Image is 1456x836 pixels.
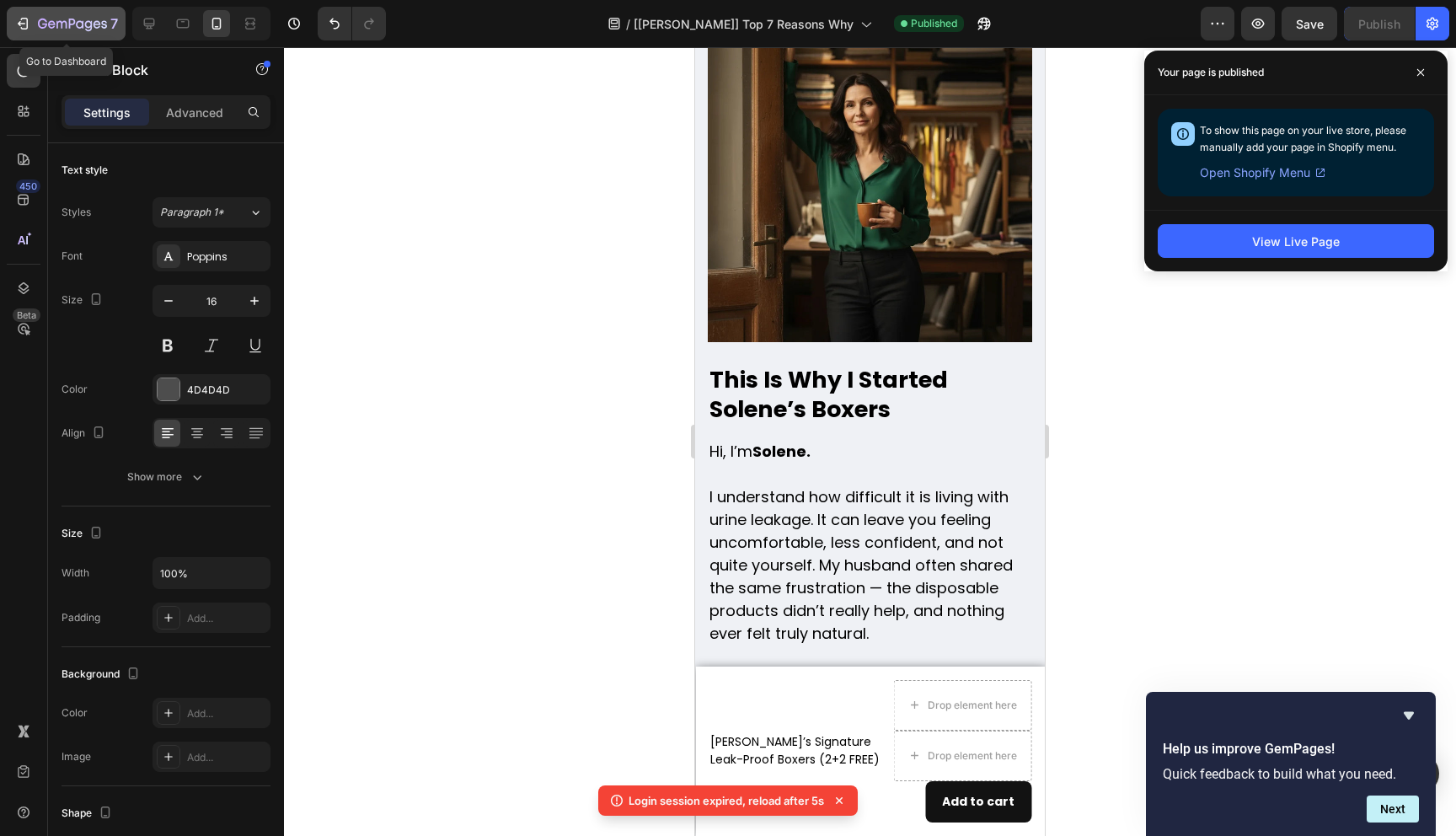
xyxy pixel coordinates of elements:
[62,382,88,397] div: Color
[1163,766,1419,782] p: Quick feedback to build what you need.
[1158,64,1264,81] p: Your page is published
[1163,705,1419,823] div: Help us improve GemPages!
[1200,163,1310,183] span: Open Shopify Menu
[634,15,854,33] span: [[PERSON_NAME]] Top 7 Reasons Why
[187,611,266,626] div: Add...
[153,197,270,228] button: Paragraph 1*
[62,205,91,220] div: Styles
[187,750,266,765] div: Add...
[318,7,386,40] div: Undo/Redo
[1282,7,1337,40] button: Save
[1358,15,1400,33] div: Publish
[1163,739,1419,759] h2: Help us improve GemPages!
[629,792,824,809] p: Login session expired, reload after 5s
[62,565,89,581] div: Width
[62,663,143,686] div: Background
[82,60,225,80] p: Text Block
[160,205,224,220] span: Paragraph 1*
[166,104,223,121] p: Advanced
[110,13,118,34] p: 7
[695,47,1045,836] iframe: Design area
[911,16,957,31] span: Published
[153,558,270,588] input: Auto
[626,15,630,33] span: /
[62,705,88,721] div: Color
[57,394,115,415] strong: Solene.
[62,802,115,825] div: Shape
[62,422,109,445] div: Align
[1399,705,1419,726] button: Hide survey
[1344,7,1415,40] button: Publish
[127,469,206,485] div: Show more
[1252,233,1340,250] div: View Live Page
[187,249,266,265] div: Poppins
[1296,17,1324,31] span: Save
[62,610,100,625] div: Padding
[7,7,126,40] button: 7
[62,522,106,545] div: Size
[62,749,91,764] div: Image
[1367,796,1419,823] button: Next question
[83,104,131,121] p: Settings
[62,249,83,264] div: Font
[13,308,40,322] div: Beta
[62,289,106,312] div: Size
[16,180,40,193] div: 450
[187,383,266,398] div: 4D4D4D
[1158,224,1434,258] button: View Live Page
[62,462,270,492] button: Show more
[62,163,108,178] div: Text style
[13,316,337,378] h2: This Is Why I Started Solene’s Boxers
[1200,124,1406,153] span: To show this page on your live store, please manually add your page in Shopify menu.
[187,706,266,721] div: Add...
